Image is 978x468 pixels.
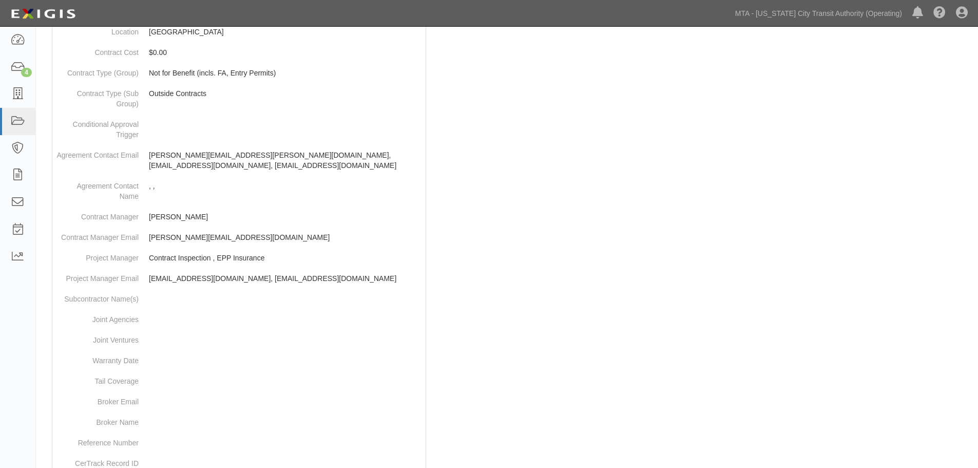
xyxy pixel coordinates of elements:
dt: Project Manager Email [56,268,139,284]
img: logo-5460c22ac91f19d4615b14bd174203de0afe785f0fc80cf4dbbc73dc1793850b.png [8,5,79,23]
dt: Contract Manager [56,207,139,222]
a: MTA - [US_STATE] City Transit Authority (Operating) [730,3,907,24]
p: [EMAIL_ADDRESS][DOMAIN_NAME], [EMAIL_ADDRESS][DOMAIN_NAME] [149,273,421,284]
dt: Tail Coverage [56,371,139,386]
p: Not for Benefit (incls. FA, Entry Permits) [149,68,421,78]
p: $0.00 [149,47,421,58]
dt: Broker Email [56,391,139,407]
dt: Contract Manager Email [56,227,139,242]
p: [GEOGRAPHIC_DATA] [149,27,421,37]
dt: Broker Name [56,412,139,427]
i: Help Center - Complianz [933,7,946,20]
dt: Subcontractor Name(s) [56,289,139,304]
div: 4 [21,68,32,77]
p: [PERSON_NAME][EMAIL_ADDRESS][PERSON_NAME][DOMAIN_NAME], [EMAIL_ADDRESS][DOMAIN_NAME], [EMAIL_ADDR... [149,150,421,171]
dt: Agreement Contact Email [56,145,139,160]
dt: Joint Ventures [56,330,139,345]
p: Outside Contracts [149,88,421,99]
dt: Joint Agencies [56,309,139,325]
dt: Project Manager [56,248,139,263]
dt: Conditional Approval Trigger [56,114,139,140]
dt: Contract Type (Group) [56,63,139,78]
p: , , [149,181,421,191]
dt: Warranty Date [56,350,139,366]
dt: Reference Number [56,433,139,448]
dt: Contract Cost [56,42,139,58]
p: [PERSON_NAME] [149,212,421,222]
dt: Location [56,22,139,37]
dt: Contract Type (Sub Group) [56,83,139,109]
p: Contract Inspection , EPP Insurance [149,253,421,263]
p: [PERSON_NAME][EMAIL_ADDRESS][DOMAIN_NAME] [149,232,421,242]
dt: Agreement Contact Name [56,176,139,201]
